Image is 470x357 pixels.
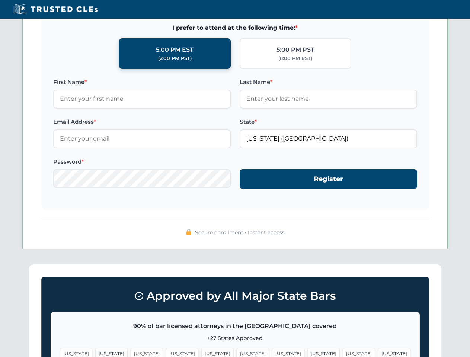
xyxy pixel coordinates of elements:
[11,4,100,15] img: Trusted CLEs
[60,321,410,331] p: 90% of bar licensed attorneys in the [GEOGRAPHIC_DATA] covered
[276,45,314,55] div: 5:00 PM PST
[240,78,417,87] label: Last Name
[53,157,231,166] label: Password
[53,78,231,87] label: First Name
[195,228,285,237] span: Secure enrollment • Instant access
[186,229,192,235] img: 🔒
[278,55,312,62] div: (8:00 PM EST)
[53,118,231,126] label: Email Address
[53,129,231,148] input: Enter your email
[240,90,417,108] input: Enter your last name
[240,118,417,126] label: State
[51,286,420,306] h3: Approved by All Major State Bars
[53,23,417,33] span: I prefer to attend at the following time:
[53,90,231,108] input: Enter your first name
[240,169,417,189] button: Register
[156,45,194,55] div: 5:00 PM EST
[240,129,417,148] input: Florida (FL)
[60,334,410,342] p: +27 States Approved
[158,55,192,62] div: (2:00 PM PST)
